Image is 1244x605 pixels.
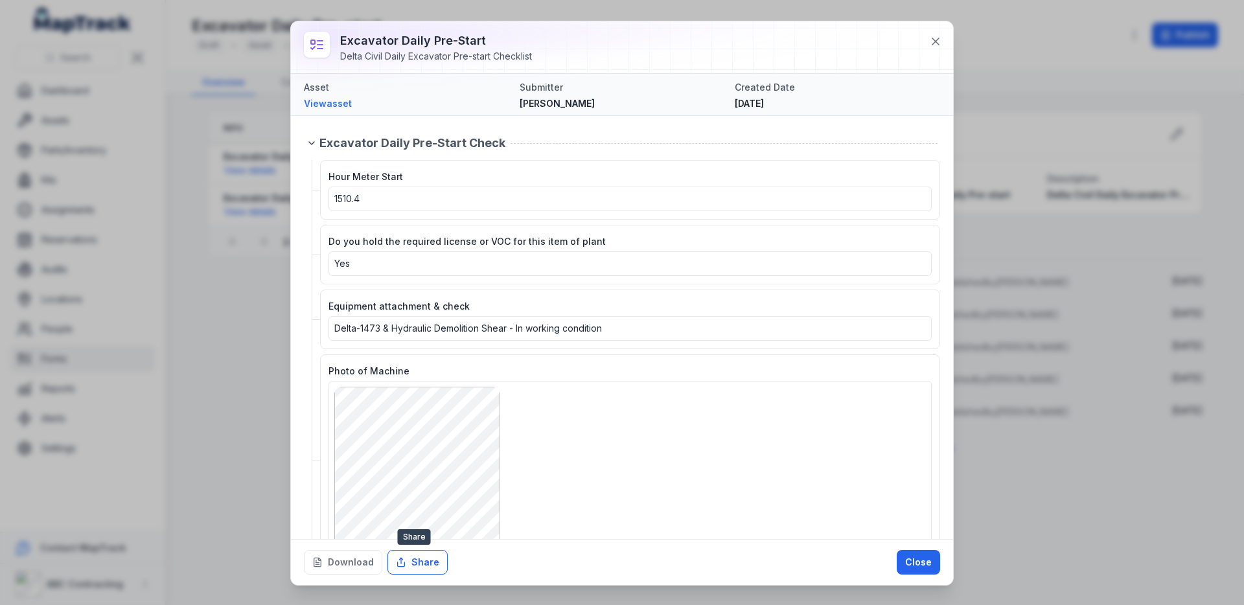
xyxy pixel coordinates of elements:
[304,550,382,575] button: Download
[735,98,764,109] span: [DATE]
[304,82,329,93] span: Asset
[328,301,470,312] span: Equipment attachment & check
[334,193,360,204] span: 1510.4
[340,32,532,50] h3: Excavator Daily Pre-start
[520,82,563,93] span: Submitter
[398,529,431,545] span: Share
[735,82,795,93] span: Created Date
[735,98,764,109] time: 22/08/2025, 9:22:23 am
[328,171,403,182] span: Hour Meter Start
[334,323,602,334] span: Delta-1473 & Hydraulic Demolition Shear - In working condition
[340,50,532,63] div: Delta Civil Daily Excavator Pre-start Checklist
[520,98,595,109] span: [PERSON_NAME]
[319,134,505,152] span: Excavator Daily Pre-Start Check
[328,236,606,247] span: Do you hold the required license or VOC for this item of plant
[328,365,409,376] span: Photo of Machine
[334,258,350,269] span: Yes
[897,550,940,575] button: Close
[304,97,509,110] a: Viewasset
[387,550,448,575] button: Share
